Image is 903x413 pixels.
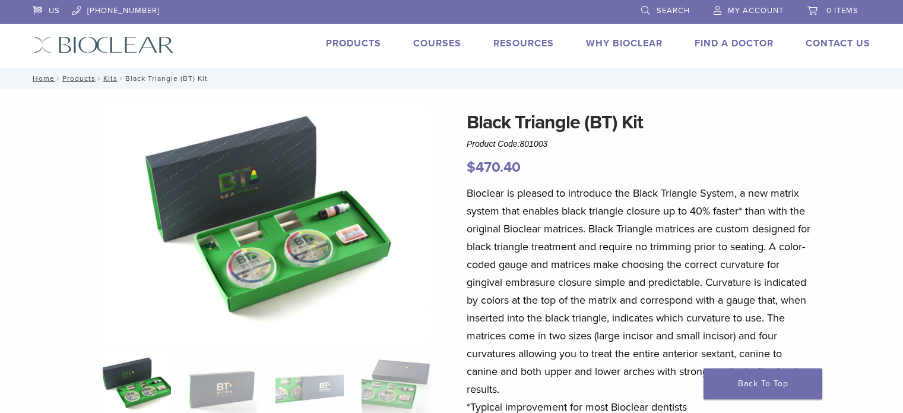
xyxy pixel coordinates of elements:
a: Resources [493,37,554,49]
a: Why Bioclear [586,37,663,49]
img: Intro Black Triangle Kit-6 - Copy [103,108,430,340]
a: Courses [413,37,461,49]
a: Products [62,74,96,83]
span: 801003 [520,139,548,149]
span: My Account [728,6,784,15]
bdi: 470.40 [467,159,521,176]
span: Search [657,6,690,15]
span: 0 items [826,6,858,15]
nav: Black Triangle (BT) Kit [24,68,879,89]
span: / [55,75,62,81]
h1: Black Triangle (BT) Kit [467,108,816,137]
span: / [118,75,125,81]
a: Contact Us [806,37,870,49]
a: Kits [103,74,118,83]
a: Products [326,37,381,49]
a: Find A Doctor [695,37,774,49]
img: Bioclear [33,36,174,53]
span: / [96,75,103,81]
span: $ [467,159,476,176]
a: Home [29,74,55,83]
a: Back To Top [704,368,822,399]
span: Product Code: [467,139,547,149]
